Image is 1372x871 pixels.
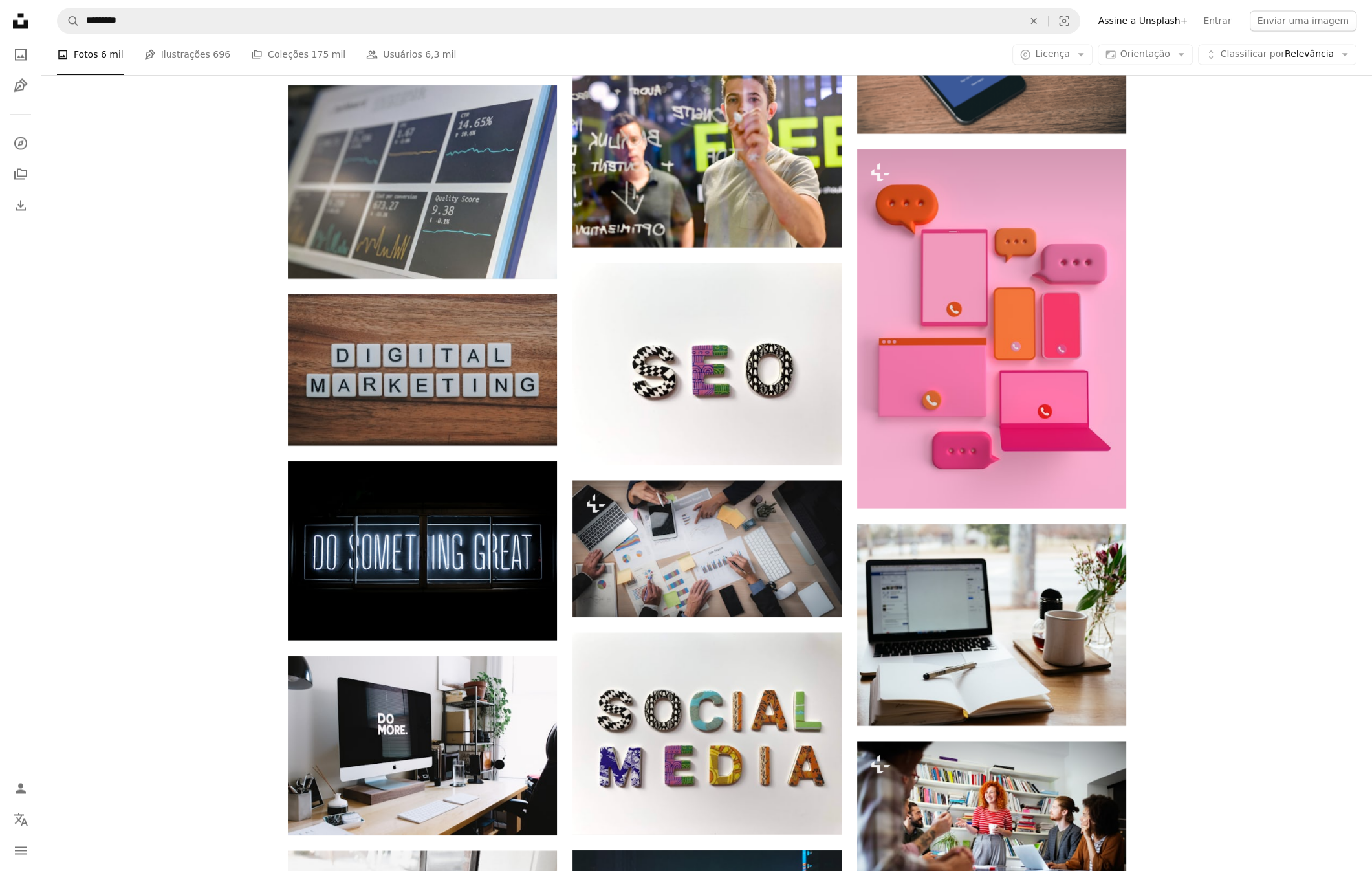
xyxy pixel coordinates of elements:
[8,72,34,98] a: Ilustrações
[857,618,1126,630] a: MacBook Pro near white open book
[572,727,842,738] a: sinalização de mídia social de cores variadas
[1049,8,1080,33] button: Pesquisa visual
[1221,49,1285,59] span: Classificar por
[8,41,34,67] a: Fotos
[8,806,34,832] button: Idioma
[288,294,557,445] img: Arte de marketing digital na superfície de madeira marrom
[425,47,456,61] span: 6,3 mil
[8,837,34,863] button: Menu
[572,632,842,834] img: sinalização de mídia social de cores variadas
[213,47,230,61] span: 696
[1221,48,1334,61] span: Relevância
[857,149,1126,508] img: um grupo de bolhas de fala rosa e laranja
[1035,49,1069,59] span: Licença
[288,544,557,556] a: Do Something Great neon sign
[1098,44,1193,65] button: Orientação
[572,151,842,163] a: homem escrevendo em placa de vidro
[572,358,842,369] a: Papel de parede de texto SEO
[288,656,557,835] img: iMac prateado com teclado e trackpad dentro da sala
[8,130,34,156] a: Explorar
[1012,44,1092,65] button: Licença
[572,263,842,465] img: Papel de parede de texto SEO
[288,85,557,279] img: Tela de monitoramento ativada
[288,364,557,375] a: Arte de marketing digital na superfície de madeira marrom
[8,8,34,36] a: Início — Unsplash
[1195,10,1239,31] a: Entrar
[312,47,346,61] span: 175 mil
[1198,44,1356,65] button: Classificar porRelevância
[58,8,80,33] button: Pesquise na Unsplash
[1091,10,1196,31] a: Assine a Unsplash+
[572,480,842,617] img: Group of Business People Diverse Brainstorm Meeting Concept, Working in the Office Concept
[1019,8,1048,33] button: Limpar
[288,175,557,187] a: Tela de monitoramento ativada
[288,461,557,640] img: Do Something Great neon sign
[366,34,456,75] a: Usuários 6,3 mil
[144,34,230,75] a: Ilustrações 696
[1120,49,1170,59] span: Orientação
[57,8,1080,34] form: Pesquise conteúdo visual em todo o site
[572,68,842,247] img: homem escrevendo em placa de vidro
[1250,10,1356,31] button: Enviar uma imagem
[251,34,345,75] a: Coleções 175 mil
[8,775,34,801] a: Entrar / Cadastrar-se
[572,542,842,554] a: Group of Business People Diverse Brainstorm Meeting Concept, Working in the Office Concept
[857,322,1126,334] a: um grupo de bolhas de fala rosa e laranja
[857,524,1126,725] img: MacBook Pro near white open book
[857,824,1126,836] a: Brainstorming em equipe. Equipe de gerentes criativos trabalhando com novo projeto de startup no ...
[8,192,34,218] a: Histórico de downloads
[288,739,557,751] a: iMac prateado com teclado e trackpad dentro da sala
[8,161,34,187] a: Coleções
